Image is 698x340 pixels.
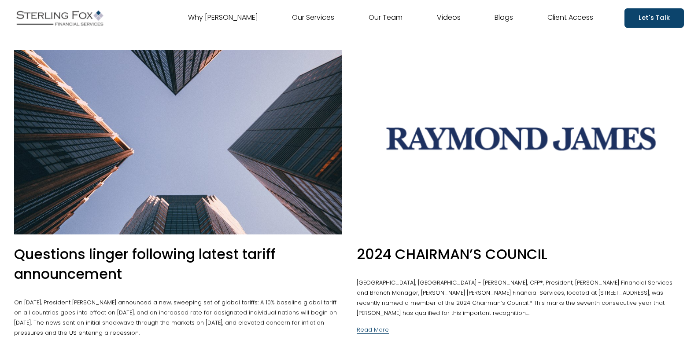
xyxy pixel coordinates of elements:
a: 2024 CHAIRMAN’S COUNCIL [357,244,547,264]
p: On [DATE], President [PERSON_NAME] announced a new, sweeping set of global tariffs: A 10% baselin... [14,297,342,338]
a: Questions linger following latest tariff announcement [14,244,276,284]
a: Let's Talk [624,8,684,27]
a: Our Services [292,11,334,25]
p: [GEOGRAPHIC_DATA], [GEOGRAPHIC_DATA] - [PERSON_NAME], CFP®, President, [PERSON_NAME] Financial Se... [357,278,684,318]
img: 2024 CHAIRMAN’S COUNCIL [355,49,686,236]
a: Read More [357,318,389,335]
a: Why [PERSON_NAME] [188,11,258,25]
a: Videos [437,11,461,25]
a: Blogs [495,11,513,25]
a: Our Team [369,11,403,25]
img: Sterling Fox Financial Services [14,7,106,29]
a: Client Access [547,11,593,25]
img: Questions linger following latest tariff announcement [12,49,343,236]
